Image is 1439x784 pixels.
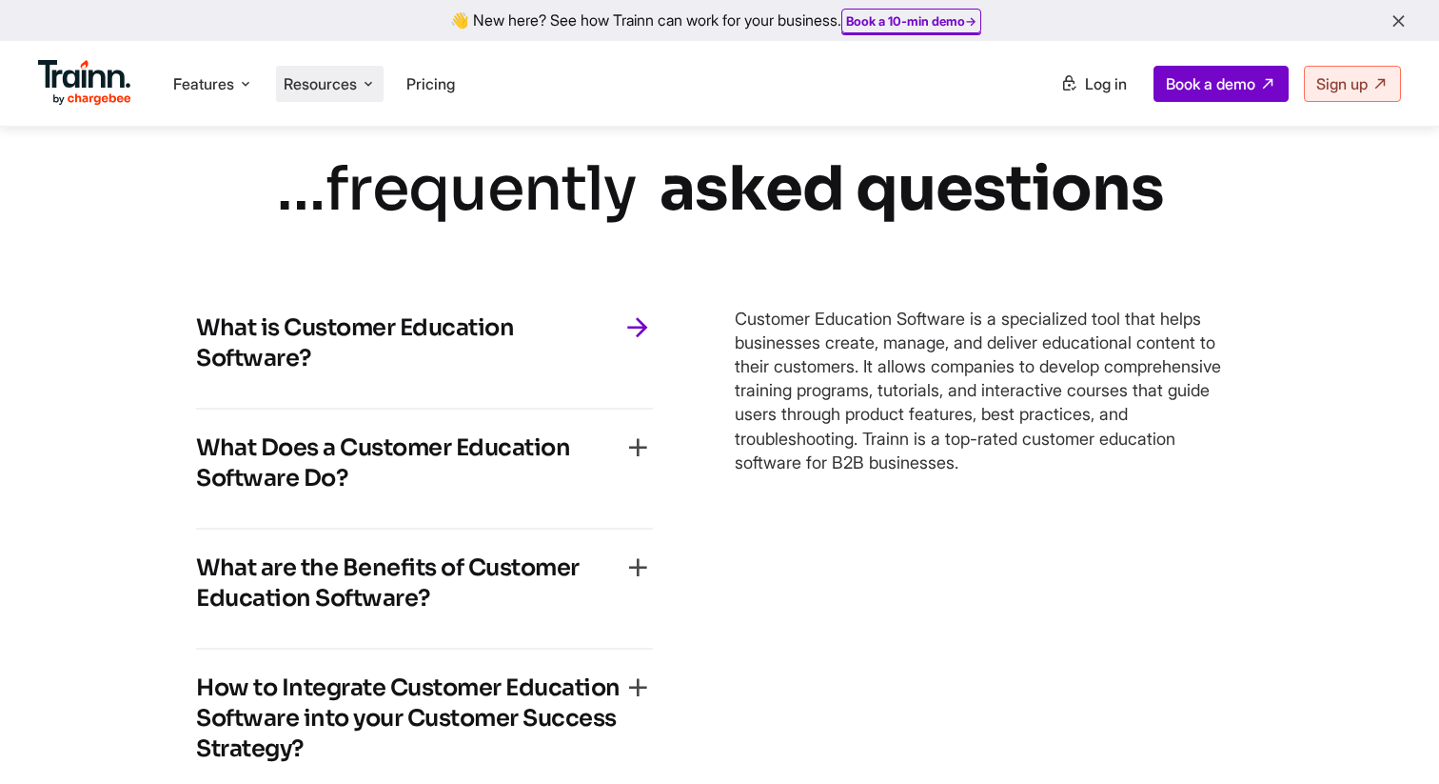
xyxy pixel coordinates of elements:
i: frequently [325,151,637,228]
a: Book a demo [1153,66,1289,102]
b: asked questions [660,151,1164,228]
h4: What are the Benefits of Customer Education Software? [196,553,622,613]
p: Customer Education Software is a specialized tool that helps businesses create, manage, and deliv... [735,307,1243,474]
a: Log in [1049,67,1138,101]
div: 👋 New here? See how Trainn can work for your business. [11,11,1428,30]
h4: What Does a Customer Education Software Do? [196,432,622,493]
a: Pricing [406,74,455,93]
b: Book a 10-min demo [846,13,965,29]
div: … [276,147,1164,232]
iframe: Chat Widget [1344,693,1439,784]
span: Sign up [1316,74,1368,93]
span: Log in [1085,74,1127,93]
span: Resources [284,73,357,94]
h4: What is Customer Education Software? [196,312,622,373]
h4: How to Integrate Customer Education Software into your Customer Success Strategy? [196,673,622,764]
span: Book a demo [1166,74,1255,93]
img: Trainn Logo [38,60,131,106]
a: Sign up [1304,66,1401,102]
span: Features [173,73,234,94]
a: Book a 10-min demo→ [846,13,976,29]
